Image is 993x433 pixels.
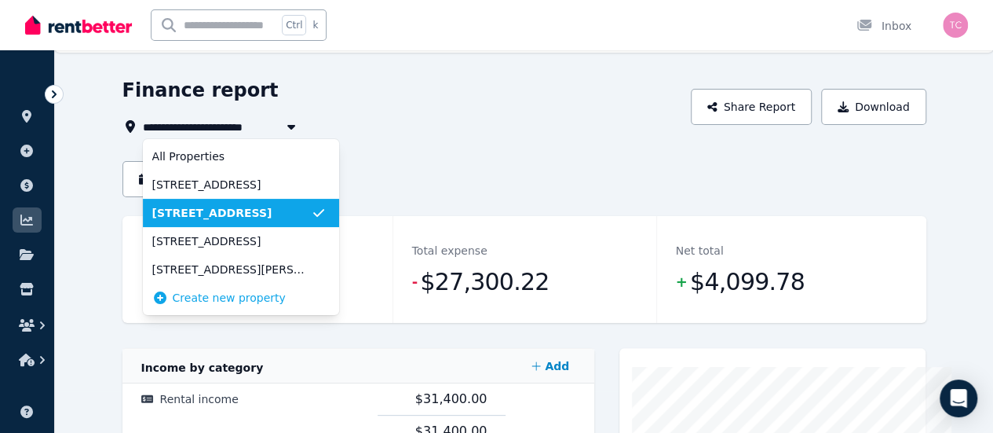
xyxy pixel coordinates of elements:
[691,89,812,125] button: Share Report
[152,233,311,249] span: [STREET_ADDRESS]
[152,262,311,277] span: [STREET_ADDRESS][PERSON_NAME]
[160,393,239,405] span: Rental income
[415,391,487,406] span: $31,400.00
[152,177,311,193] span: [STREET_ADDRESS]
[821,89,926,125] button: Download
[173,290,286,306] span: Create new property
[152,149,311,164] span: All Properties
[676,271,687,293] span: +
[856,18,911,34] div: Inbox
[282,15,306,35] span: Ctrl
[525,350,575,382] a: Add
[312,19,318,31] span: k
[690,266,805,298] span: $4,099.78
[152,205,311,221] span: [STREET_ADDRESS]
[141,361,264,374] span: Income by category
[122,161,199,197] button: FY25
[940,380,977,417] div: Open Intercom Messenger
[122,78,279,103] h1: Finance report
[412,241,487,260] dt: Total expense
[943,13,968,38] img: Tej Chhetri
[676,241,724,260] dt: Net total
[420,266,549,298] span: $27,300.22
[25,13,132,37] img: RentBetter
[412,271,418,293] span: -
